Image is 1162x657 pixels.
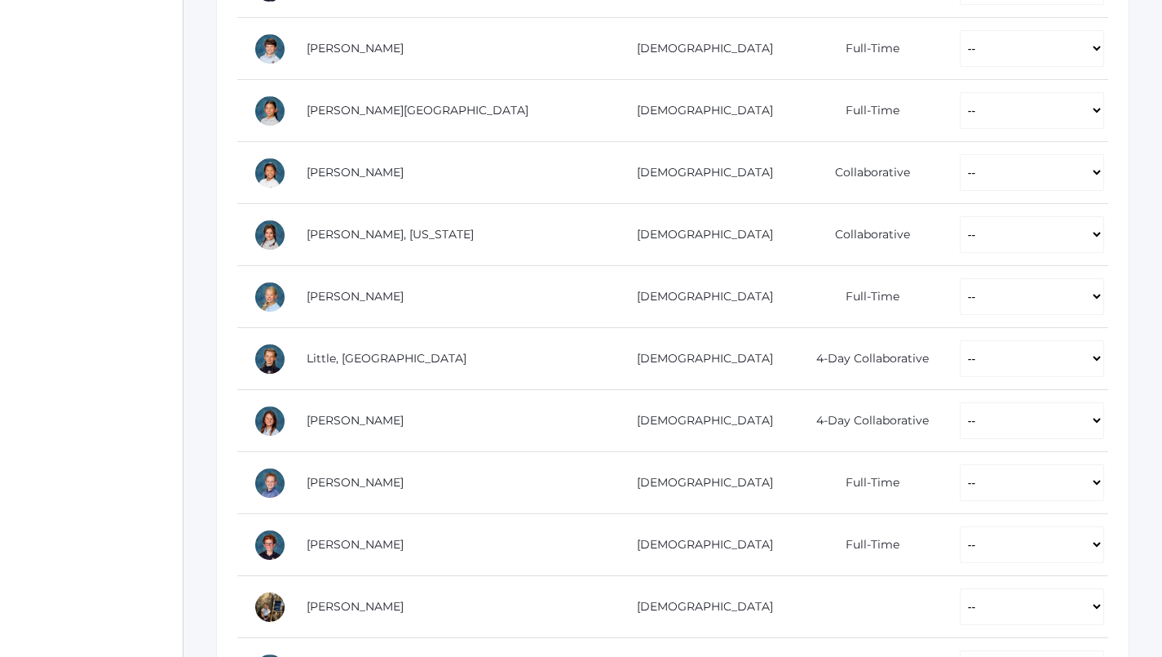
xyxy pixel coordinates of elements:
div: Georgia Lee [254,219,286,251]
td: Full-Time [789,18,943,80]
a: [PERSON_NAME] [307,413,404,428]
div: William Hibbard [254,33,286,65]
td: 4-Day Collaborative [789,328,943,390]
td: Full-Time [789,452,943,514]
a: [PERSON_NAME] [307,165,404,180]
div: Savannah Little [254,343,286,375]
a: [PERSON_NAME] [307,537,404,552]
td: [DEMOGRAPHIC_DATA] [609,80,790,142]
div: Sofia La Rosa [254,95,286,127]
a: [PERSON_NAME] [307,41,404,55]
div: Maggie Oram [254,405,286,437]
td: Full-Time [789,266,943,328]
td: [DEMOGRAPHIC_DATA] [609,18,790,80]
a: [PERSON_NAME][GEOGRAPHIC_DATA] [307,103,528,118]
div: Theodore Trumpower [254,529,286,562]
td: [DEMOGRAPHIC_DATA] [609,452,790,514]
a: Little, [GEOGRAPHIC_DATA] [307,351,466,366]
div: Dylan Sandeman [254,467,286,499]
td: [DEMOGRAPHIC_DATA] [609,576,790,638]
td: Full-Time [789,80,943,142]
a: [PERSON_NAME] [307,289,404,304]
td: Collaborative [789,142,943,204]
td: [DEMOGRAPHIC_DATA] [609,514,790,576]
div: Chloe Lewis [254,281,286,313]
td: Collaborative [789,204,943,266]
div: Lila Lau [254,157,286,189]
div: Eleanor Velasquez [254,591,286,624]
a: [PERSON_NAME] [307,475,404,490]
td: [DEMOGRAPHIC_DATA] [609,266,790,328]
a: [PERSON_NAME], [US_STATE] [307,227,474,242]
td: [DEMOGRAPHIC_DATA] [609,328,790,390]
td: 4-Day Collaborative [789,390,943,452]
td: [DEMOGRAPHIC_DATA] [609,142,790,204]
a: [PERSON_NAME] [307,599,404,614]
td: Full-Time [789,514,943,576]
td: [DEMOGRAPHIC_DATA] [609,390,790,452]
td: [DEMOGRAPHIC_DATA] [609,204,790,266]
